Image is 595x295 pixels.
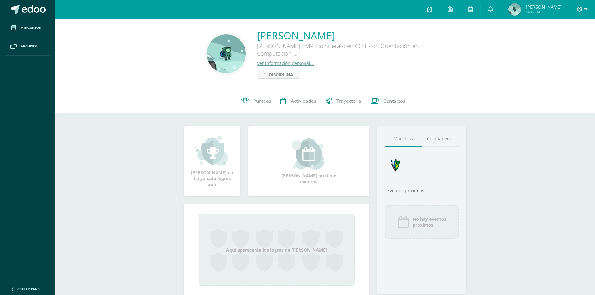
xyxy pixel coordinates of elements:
[508,3,521,16] img: 0d125e61179144410fb0d7f3f0b592f6.png
[207,34,246,73] img: ff7324e1e1ac0f1c0b686afbd80157d2.png
[387,157,404,174] img: 7cab5f6743d087d6deff47ee2e57ce0d.png
[383,98,405,104] span: Contactos
[21,25,41,30] span: Mis cursos
[397,216,409,228] img: event_icon.png
[199,214,355,286] div: Aquí aparecerán los logros de [PERSON_NAME]
[278,138,340,184] div: [PERSON_NAME] no tiene eventos
[17,287,41,291] span: Cerrar panel
[366,89,410,114] a: Contactos
[237,89,276,114] a: Punteos
[292,138,326,170] img: event_small.png
[257,42,444,60] div: [PERSON_NAME] CMP Bachillerato en CCLL con Orientación en Computación C
[413,216,446,228] span: No hay eventos próximos
[385,188,459,194] div: Eventos próximos
[257,71,300,79] a: Disciplina
[257,60,314,66] a: Ver información personal...
[422,131,459,147] a: Compañeros
[526,4,562,10] span: [PERSON_NAME]
[5,37,50,56] a: Archivos
[526,9,562,15] span: Mi Perfil
[21,44,37,49] span: Archivos
[269,71,293,78] span: Disciplina
[291,98,316,104] span: Actividades
[190,135,234,187] div: [PERSON_NAME] no ha ganado logros aún
[5,19,50,37] a: Mis cursos
[336,98,361,104] span: Trayectoria
[257,29,444,42] a: [PERSON_NAME]
[253,98,271,104] span: Punteos
[195,135,229,166] img: achievement_small.png
[385,131,422,147] a: Maestros
[321,89,366,114] a: Trayectoria
[276,89,321,114] a: Actividades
